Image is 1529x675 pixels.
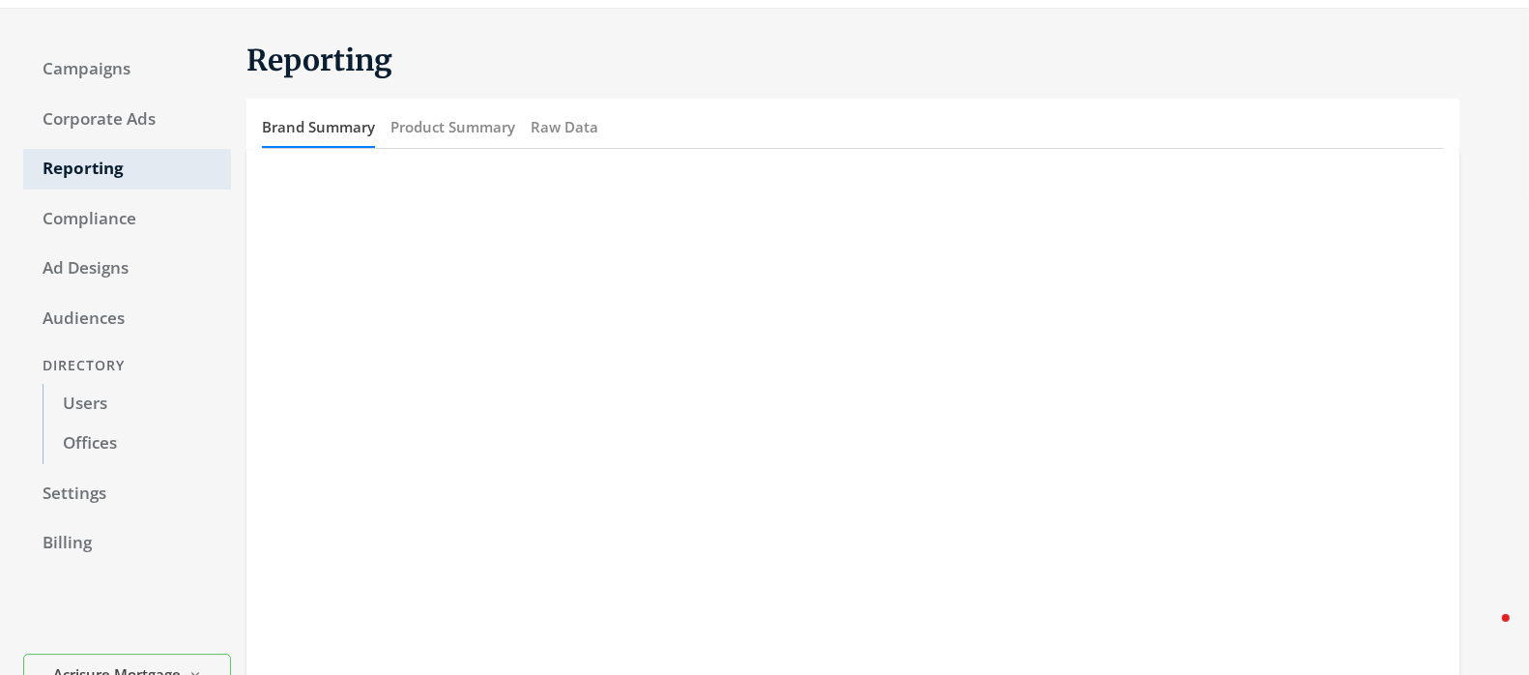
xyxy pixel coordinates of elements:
[23,199,231,240] a: Compliance
[23,100,231,140] a: Corporate Ads
[246,42,1459,79] h1: Reporting
[23,474,231,514] a: Settings
[23,523,231,564] a: Billing
[1463,609,1510,656] iframe: Intercom live chat
[390,106,515,148] button: Product Summary
[23,149,231,190] a: Reporting
[43,424,231,464] a: Offices
[23,299,231,339] a: Audiences
[43,384,231,425] a: Users
[23,249,231,289] a: Ad Designs
[531,106,598,148] button: Raw Data
[262,106,375,148] button: Brand Summary
[23,348,231,384] div: Directory
[23,49,231,90] a: Campaigns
